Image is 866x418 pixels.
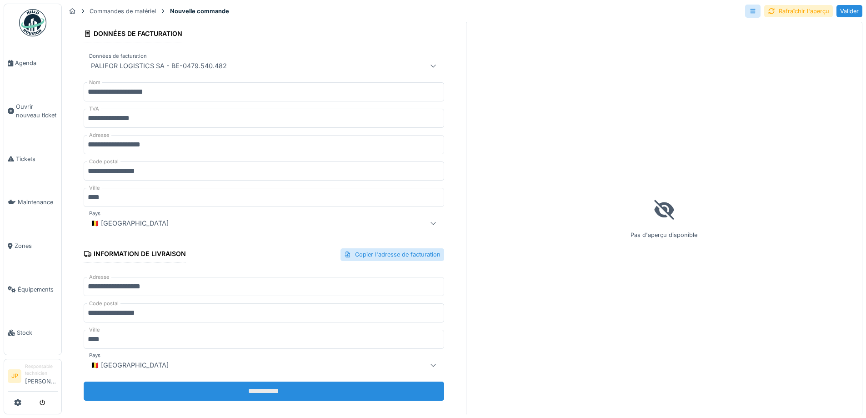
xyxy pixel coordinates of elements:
[87,184,102,192] label: Ville
[466,21,863,415] div: Pas d'aperçu disponible
[87,360,172,371] div: 🇧🇪 [GEOGRAPHIC_DATA]
[340,248,444,261] div: Copier l'adresse de facturation
[4,268,61,312] a: Équipements
[16,155,58,163] span: Tickets
[87,52,149,60] label: Données de facturation
[87,131,111,139] label: Adresse
[87,273,111,281] label: Adresse
[87,210,102,217] label: Pays
[8,363,58,392] a: JP Responsable technicien[PERSON_NAME]
[15,242,58,250] span: Zones
[84,247,186,262] div: Information de livraison
[25,363,58,377] div: Responsable technicien
[18,198,58,206] span: Maintenance
[18,285,58,294] span: Équipements
[836,5,862,17] div: Valider
[4,85,61,137] a: Ouvrir nouveau ticket
[19,9,46,36] img: Badge_color-CXgf-gQk.svg
[87,326,102,334] label: Ville
[15,59,58,67] span: Agenda
[87,158,120,166] label: Code postal
[4,41,61,85] a: Agenda
[84,27,182,42] div: Données de facturation
[87,218,172,229] div: 🇧🇪 [GEOGRAPHIC_DATA]
[4,224,61,268] a: Zones
[25,363,58,389] li: [PERSON_NAME]
[17,328,58,337] span: Stock
[87,79,102,86] label: Nom
[8,369,21,383] li: JP
[764,5,833,17] div: Rafraîchir l'aperçu
[87,105,101,113] label: TVA
[16,102,58,120] span: Ouvrir nouveau ticket
[87,352,102,359] label: Pays
[4,181,61,224] a: Maintenance
[87,60,230,71] div: PALIFOR LOGISTICS SA - BE-0479.540.482
[87,300,120,307] label: Code postal
[4,137,61,181] a: Tickets
[90,7,156,15] div: Commandes de matériel
[166,7,233,15] strong: Nouvelle commande
[4,311,61,355] a: Stock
